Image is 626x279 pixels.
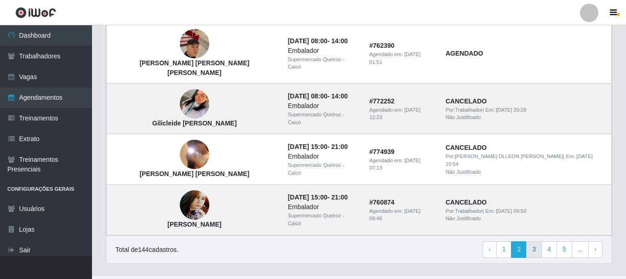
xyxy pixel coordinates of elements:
strong: CANCELADO [446,144,487,151]
time: 14:00 [331,37,348,45]
time: [DATE] 15:00 [288,143,327,150]
div: Embalador [288,101,358,111]
time: 21:00 [331,194,348,201]
div: Agendado em: [369,51,435,66]
div: | Em: [446,153,606,168]
div: Embalador [288,202,358,212]
strong: [PERSON_NAME] [167,221,221,228]
a: 1 [496,241,512,258]
img: huana kerolayne da silva pereira [180,186,209,225]
time: [DATE] 20:28 [496,107,526,113]
time: [DATE] 09:50 [496,208,526,214]
a: 4 [541,241,557,258]
div: Não Justificado [446,168,606,176]
div: | Em: [446,207,606,215]
div: Supermercado Queiroz - Caicó [288,111,358,126]
strong: CANCELADO [446,97,487,105]
strong: - [288,92,348,100]
img: CoreUI Logo [15,7,56,18]
div: Agendado em: [369,207,435,223]
strong: - [288,143,348,150]
time: 14:00 [331,92,348,100]
img: Gilicleide Chirle de Lucena [180,78,209,131]
nav: pagination [482,241,603,258]
div: Não Justificado [446,114,606,121]
p: Total de 144 cadastros. [115,245,178,255]
a: 2 [511,241,527,258]
a: Next [588,241,603,258]
strong: Gilicleide [PERSON_NAME] [152,120,237,127]
div: Supermercado Queiroz - Caicó [288,161,358,177]
strong: - [288,194,348,201]
a: Previous [482,241,497,258]
div: Agendado em: [369,106,435,122]
span: › [594,245,597,253]
time: [DATE] 15:00 [288,194,327,201]
time: [DATE] 08:00 [288,92,327,100]
strong: # 760874 [369,199,395,206]
div: Supermercado Queiroz - Caicó [288,212,358,228]
strong: AGENDADO [446,50,483,57]
time: [DATE] 08:00 [288,37,327,45]
span: Por: [PERSON_NAME] DLLEON [PERSON_NAME] [446,154,563,159]
strong: # 772252 [369,97,395,105]
div: Supermercado Queiroz - Caicó [288,56,358,71]
img: Harlley Gean Santos de Farias [180,122,209,187]
strong: [PERSON_NAME] [PERSON_NAME] [PERSON_NAME] [139,59,249,76]
div: Embalador [288,46,358,56]
strong: [PERSON_NAME] [PERSON_NAME] [139,170,249,177]
div: Agendado em: [369,157,435,172]
span: Por: Trabalhador [446,107,482,113]
img: Ezequiel Sales de Medeiros Dantas [180,18,209,70]
strong: CANCELADO [446,199,487,206]
a: 3 [526,241,542,258]
span: Por: Trabalhador [446,208,482,214]
a: 5 [557,241,572,258]
a: ... [572,241,589,258]
time: 21:00 [331,143,348,150]
strong: - [288,37,348,45]
div: | Em: [446,106,606,114]
strong: # 774939 [369,148,395,155]
strong: # 762390 [369,42,395,49]
time: [DATE] 10:54 [446,154,593,167]
div: Não Justificado [446,215,606,222]
div: Embalador [288,152,358,161]
span: ‹ [488,245,491,253]
time: [DATE] 01:51 [369,51,420,65]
